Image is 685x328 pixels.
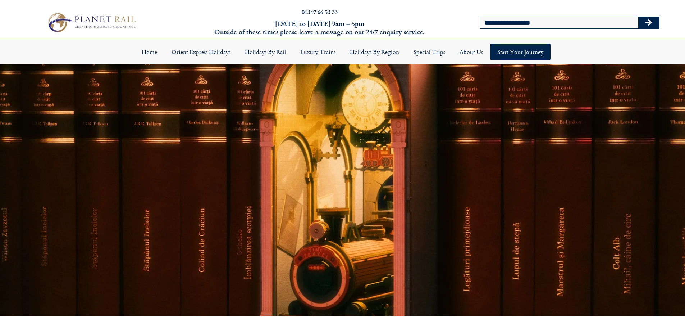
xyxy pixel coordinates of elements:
a: Special Trips [406,44,452,60]
nav: Menu [4,44,681,60]
a: About Us [452,44,490,60]
a: Start your Journey [490,44,551,60]
a: Home [134,44,164,60]
h6: [DATE] to [DATE] 9am – 5pm Outside of these times please leave a message on our 24/7 enquiry serv... [184,19,455,36]
button: Search [638,17,659,28]
a: Luxury Trains [293,44,343,60]
a: Holidays by Rail [238,44,293,60]
a: Orient Express Holidays [164,44,238,60]
img: Planet Rail Train Holidays Logo [44,11,138,34]
a: Holidays by Region [343,44,406,60]
a: 01347 66 53 33 [302,8,338,16]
